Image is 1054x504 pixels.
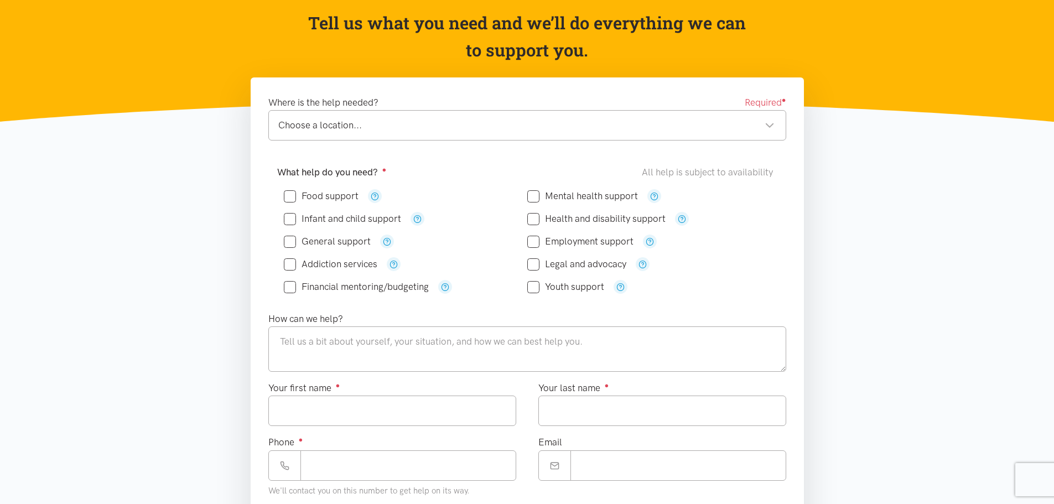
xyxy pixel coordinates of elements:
label: Your last name [538,381,609,396]
div: All help is subject to availability [642,165,777,180]
span: Required [745,95,786,110]
div: Choose a location... [278,118,775,133]
label: Your first name [268,381,340,396]
input: Phone number [300,450,516,481]
sup: ● [336,381,340,389]
label: Financial mentoring/budgeting [284,282,429,292]
sup: ● [299,435,303,444]
label: Addiction services [284,259,377,269]
label: Food support [284,191,359,201]
label: What help do you need? [277,165,387,180]
small: We'll contact you on this number to get help on its way. [268,486,470,496]
label: Health and disability support [527,214,666,224]
label: Where is the help needed? [268,95,378,110]
label: Mental health support [527,191,638,201]
input: Email [570,450,786,481]
label: Phone [268,435,303,450]
label: Email [538,435,562,450]
label: Legal and advocacy [527,259,626,269]
sup: ● [782,96,786,104]
p: Tell us what you need and we’ll do everything we can to support you. [307,9,747,64]
label: Employment support [527,237,634,246]
label: Infant and child support [284,214,401,224]
label: General support [284,237,371,246]
label: How can we help? [268,311,343,326]
label: Youth support [527,282,604,292]
sup: ● [605,381,609,389]
sup: ● [382,165,387,174]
